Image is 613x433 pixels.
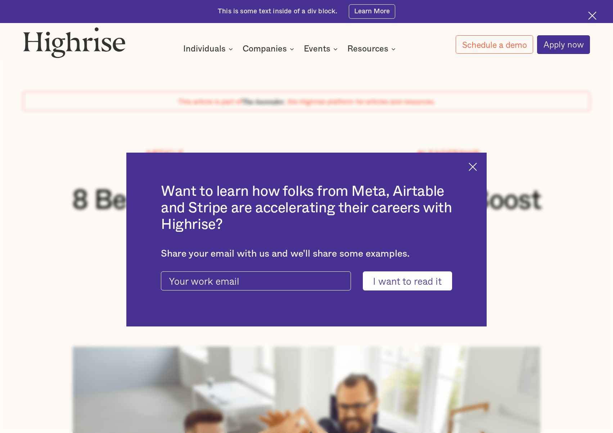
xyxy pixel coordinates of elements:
[243,45,287,53] div: Companies
[304,45,340,53] div: Events
[23,27,126,58] img: Highrise logo
[243,45,296,53] div: Companies
[161,271,351,290] input: Your work email
[588,12,596,20] img: Cross icon
[537,35,590,54] a: Apply now
[469,163,477,171] img: Cross icon
[161,271,452,290] form: current-ascender-blog-article-modal-form
[304,45,330,53] div: Events
[363,271,452,290] input: I want to read it
[218,7,337,16] div: This is some text inside of a div block.
[347,45,388,53] div: Resources
[161,248,452,260] div: Share your email with us and we'll share some examples.
[349,4,395,19] a: Learn More
[183,45,235,53] div: Individuals
[456,35,533,54] a: Schedule a demo
[183,45,226,53] div: Individuals
[161,183,452,233] h2: Want to learn how folks from Meta, Airtable and Stripe are accelerating their careers with Highrise?
[347,45,398,53] div: Resources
